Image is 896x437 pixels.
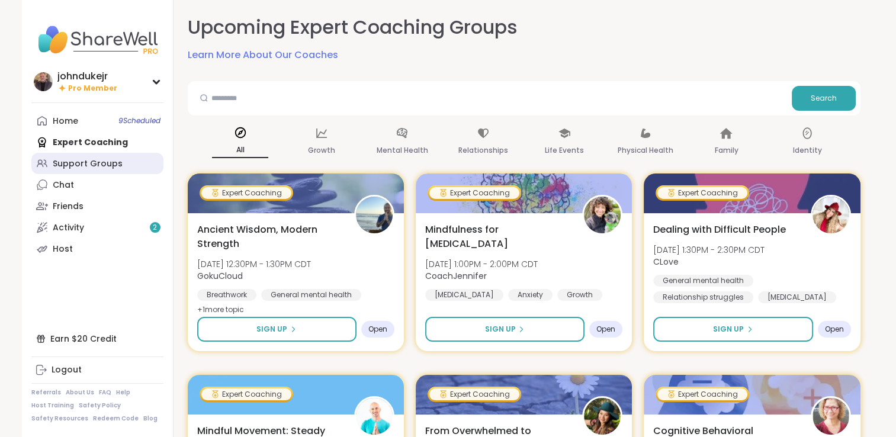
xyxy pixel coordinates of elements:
a: Redeem Code [93,414,139,423]
span: Mindfulness for [MEDICAL_DATA] [425,223,569,251]
div: Chat [53,179,74,191]
div: [MEDICAL_DATA] [425,289,503,301]
b: CLove [653,256,679,268]
span: Search [811,93,837,104]
p: Life Events [545,143,584,158]
div: Home [53,115,78,127]
a: Home9Scheduled [31,110,163,131]
div: Breathwork [197,289,256,301]
p: Growth [308,143,335,158]
a: Friends [31,195,163,217]
span: Open [368,324,387,334]
div: Expert Coaching [657,187,747,199]
span: 2 [153,223,157,233]
img: johndukejr [34,72,53,91]
button: Sign Up [197,317,357,342]
img: GokuCloud [356,197,393,233]
div: Logout [52,364,82,376]
div: Growth [557,289,602,301]
p: Identity [793,143,822,158]
a: Safety Policy [79,401,121,410]
a: Help [116,388,130,397]
p: Physical Health [618,143,673,158]
b: CoachJennifer [425,270,487,282]
a: Blog [143,414,158,423]
a: FAQ [99,388,111,397]
button: Sign Up [425,317,585,342]
div: Expert Coaching [429,187,519,199]
b: GokuCloud [197,270,243,282]
a: Learn More About Our Coaches [188,48,338,62]
span: Dealing with Difficult People [653,223,786,237]
div: Earn $20 Credit [31,328,163,349]
div: Support Groups [53,158,123,170]
img: Fausta [812,398,849,435]
a: Activity2 [31,217,163,238]
div: General mental health [261,289,361,301]
button: Search [792,86,856,111]
p: Family [714,143,738,158]
img: TiffanyVL [584,398,621,435]
span: Ancient Wisdom, Modern Strength [197,223,341,251]
span: Sign Up [484,324,515,335]
h2: Upcoming Expert Coaching Groups [188,14,518,41]
span: Open [596,324,615,334]
div: Expert Coaching [429,388,519,400]
img: CLove [812,197,849,233]
img: adrianmolina [356,398,393,435]
div: [MEDICAL_DATA] [758,291,836,303]
a: Host Training [31,401,74,410]
div: Host [53,243,73,255]
a: Logout [31,359,163,381]
span: [DATE] 1:00PM - 2:00PM CDT [425,258,538,270]
a: Host [31,238,163,259]
div: General mental health [653,275,753,287]
a: Referrals [31,388,61,397]
img: CoachJennifer [584,197,621,233]
span: Pro Member [68,83,117,94]
span: Sign Up [713,324,744,335]
img: ShareWell Nav Logo [31,19,163,60]
a: Chat [31,174,163,195]
span: [DATE] 12:30PM - 1:30PM CDT [197,258,311,270]
a: About Us [66,388,94,397]
div: Expert Coaching [201,388,291,400]
span: 9 Scheduled [118,116,160,126]
div: Expert Coaching [657,388,747,400]
div: Expert Coaching [201,187,291,199]
div: Friends [53,201,84,213]
span: Open [825,324,844,334]
span: [DATE] 1:30PM - 2:30PM CDT [653,244,765,256]
p: All [212,143,268,158]
div: johndukejr [57,70,117,83]
a: Safety Resources [31,414,88,423]
div: Anxiety [508,289,553,301]
p: Mental Health [377,143,428,158]
div: Activity [53,222,84,234]
button: Sign Up [653,317,812,342]
div: Relationship struggles [653,291,753,303]
p: Relationships [458,143,508,158]
a: Support Groups [31,153,163,174]
span: Sign Up [256,324,287,335]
